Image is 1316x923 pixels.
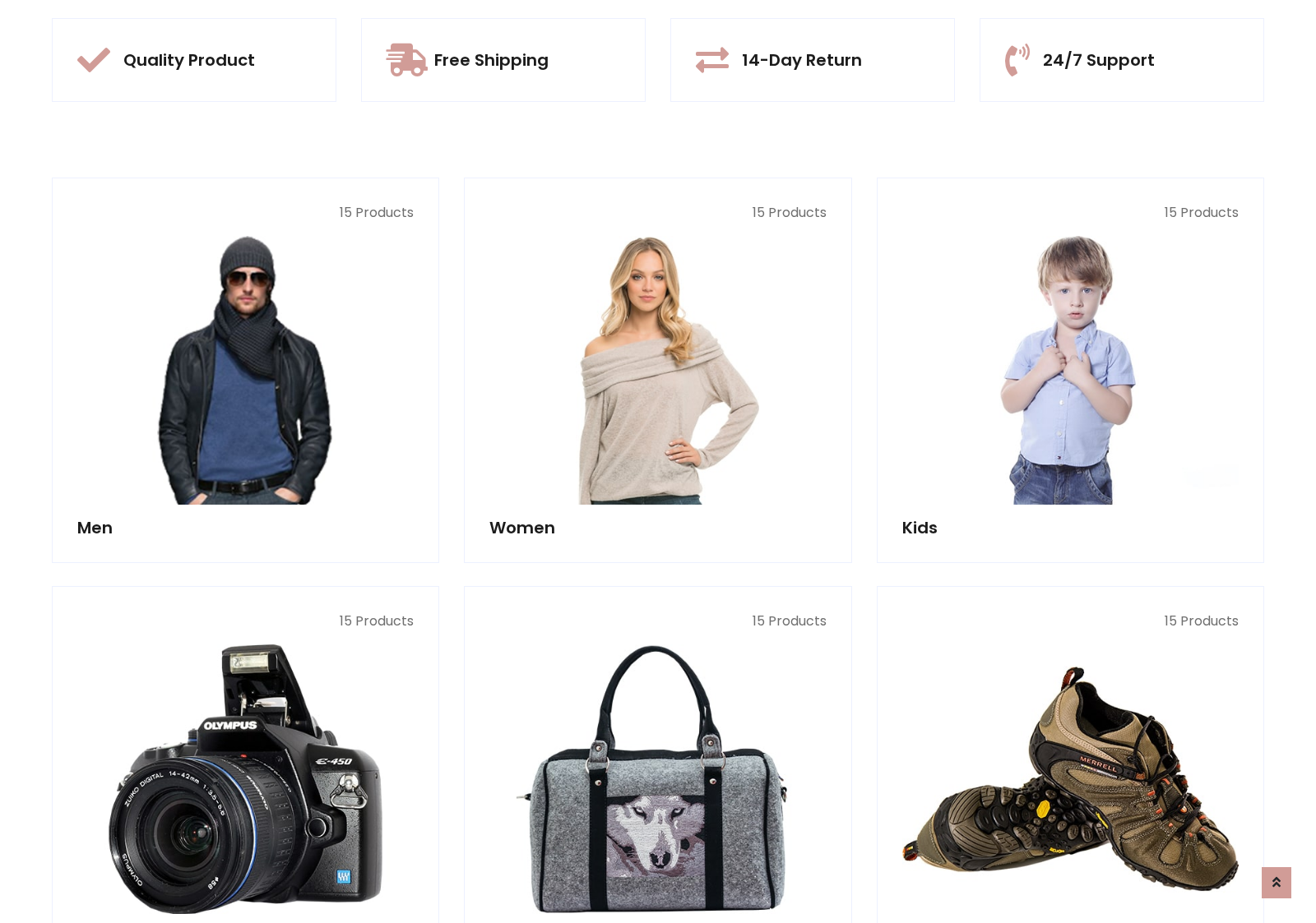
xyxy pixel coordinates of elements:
[489,518,826,538] h5: Women
[902,611,1239,631] p: 15 Products
[742,50,862,70] h5: 14-Day Return
[77,611,414,631] p: 15 Products
[77,518,414,538] h5: Men
[1043,50,1155,70] h5: 24/7 Support
[434,50,549,70] h5: Free Shipping
[123,50,255,70] h5: Quality Product
[489,611,826,631] p: 15 Products
[902,203,1239,223] p: 15 Products
[77,203,414,223] p: 15 Products
[489,203,826,223] p: 15 Products
[902,518,1239,538] h5: Kids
